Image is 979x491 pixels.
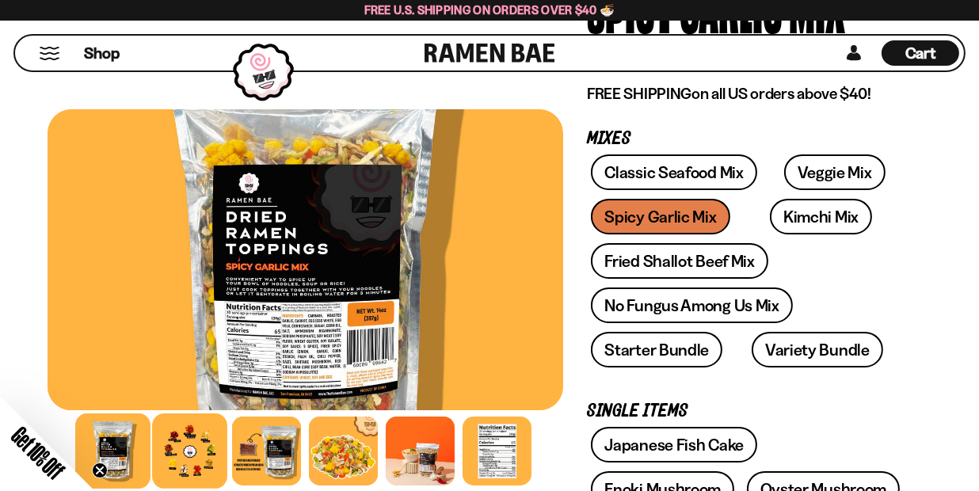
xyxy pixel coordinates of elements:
[587,84,691,103] strong: FREE SHIPPING
[84,40,120,66] a: Shop
[591,427,757,462] a: Japanese Fish Cake
[882,36,959,70] div: Cart
[84,43,120,64] span: Shop
[92,462,108,478] button: Close teaser
[591,154,756,190] a: Classic Seafood Mix
[39,47,60,60] button: Mobile Menu Trigger
[364,2,615,17] span: Free U.S. Shipping on Orders over $40 🍜
[591,243,768,279] a: Fried Shallot Beef Mix
[591,287,792,323] a: No Fungus Among Us Mix
[784,154,886,190] a: Veggie Mix
[7,422,69,484] span: Get 10% Off
[905,44,936,63] span: Cart
[587,404,908,419] p: Single Items
[591,332,722,367] a: Starter Bundle
[752,332,883,367] a: Variety Bundle
[587,131,908,147] p: Mixes
[587,84,908,104] p: on all US orders above $40!
[770,199,872,234] a: Kimchi Mix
